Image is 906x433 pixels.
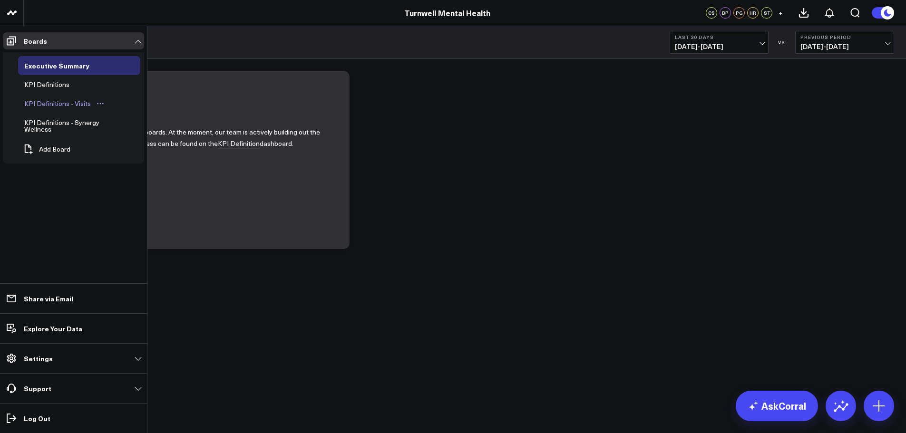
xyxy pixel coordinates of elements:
[404,8,490,18] a: Turnwell Mental Health
[22,117,118,135] div: KPI Definitions - Synergy Wellness
[800,43,889,50] span: [DATE] - [DATE]
[24,414,50,422] p: Log Out
[779,10,783,16] span: +
[733,7,745,19] div: PG
[39,145,70,153] span: Add Board
[18,56,110,75] a: Executive SummaryOpen board menu
[670,31,769,54] button: Last 30 Days[DATE]-[DATE]
[43,126,335,150] p: Welcome to your CorralData dashboards. At the moment, our team is actively building out the Turnw...
[800,34,889,40] b: Previous Period
[43,91,335,115] p: Hi Turnwell team!
[795,31,894,54] button: Previous Period[DATE]-[DATE]
[24,355,53,362] p: Settings
[773,39,790,45] div: VS
[24,37,47,45] p: Boards
[747,7,759,19] div: HR
[22,79,72,90] div: KPI Definitions
[675,34,763,40] b: Last 30 Days
[706,7,717,19] div: CS
[775,7,786,19] button: +
[18,113,135,139] a: KPI Definitions - Synergy WellnessOpen board menu
[3,410,144,427] a: Log Out
[720,7,731,19] div: BP
[24,295,73,302] p: Share via Email
[22,60,92,71] div: Executive Summary
[736,391,818,421] a: AskCorral
[93,100,107,107] button: Open board menu
[218,139,260,148] a: KPI Definition
[18,139,75,160] button: Add Board
[18,75,90,94] a: KPI DefinitionsOpen board menu
[24,325,82,332] p: Explore Your Data
[18,94,111,113] a: KPI Definitions - VisitsOpen board menu
[675,43,763,50] span: [DATE] - [DATE]
[761,7,772,19] div: ST
[22,98,93,109] div: KPI Definitions - Visits
[24,385,51,392] p: Support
